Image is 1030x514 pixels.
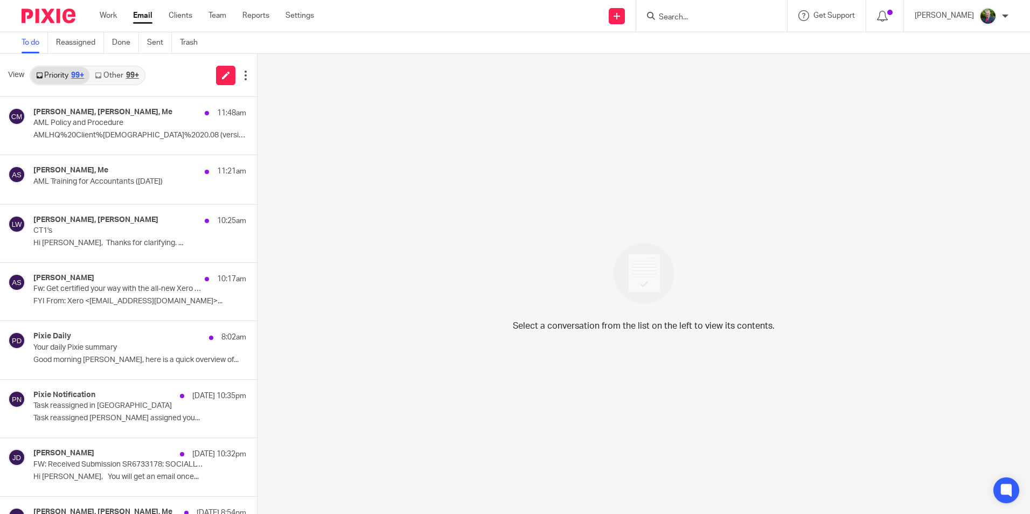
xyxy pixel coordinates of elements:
a: Other99+ [89,67,144,84]
p: 10:25am [217,216,246,226]
span: Get Support [813,12,855,19]
img: svg%3E [8,449,25,466]
img: download.png [979,8,997,25]
a: Done [112,32,139,53]
p: Task reassigned [PERSON_NAME] assigned you... [33,414,246,423]
p: 8:02am [221,332,246,343]
a: Clients [169,10,192,21]
h4: [PERSON_NAME], Me [33,166,108,175]
p: AML Policy and Procedure [33,119,204,128]
a: Priority99+ [31,67,89,84]
img: svg%3E [8,274,25,291]
p: 11:48am [217,108,246,119]
a: Settings [286,10,314,21]
h4: Pixie Notification [33,391,95,400]
p: 11:21am [217,166,246,177]
p: AML Training for Accountants ([DATE]) [33,177,204,186]
a: Reports [242,10,269,21]
a: Email [133,10,152,21]
p: FYI From: Xero <[EMAIL_ADDRESS][DOMAIN_NAME]>... [33,297,246,306]
h4: Pixie Daily [33,332,71,341]
p: AMLHQ%20Client%[DEMOGRAPHIC_DATA]%2020.08 (version... [33,131,246,140]
a: Reassigned [56,32,104,53]
p: [DATE] 10:35pm [192,391,246,401]
a: Sent [147,32,172,53]
a: Work [100,10,117,21]
p: Task reassigned in [GEOGRAPHIC_DATA] [33,401,204,411]
p: FW: Received Submission SR6733178: SOCIALLY DISTRIBUTED MEDIA LIMITED - Form B2: Change of Compan... [33,460,204,469]
img: svg%3E [8,108,25,125]
p: Hi [PERSON_NAME], You will get an email once... [33,473,246,482]
p: [DATE] 10:32pm [192,449,246,460]
div: 99+ [71,72,84,79]
a: Trash [180,32,206,53]
input: Search [658,13,755,23]
p: Hi [PERSON_NAME], Thanks for clarifying. ... [33,239,246,248]
img: svg%3E [8,332,25,349]
h4: [PERSON_NAME], [PERSON_NAME] [33,216,158,225]
img: svg%3E [8,391,25,408]
img: image [607,236,681,311]
h4: [PERSON_NAME] [33,274,94,283]
p: Your daily Pixie summary [33,343,204,352]
p: Fw: Get certified your way with the all-new Xero certification [33,284,204,294]
p: Good morning [PERSON_NAME], here is a quick overview of... [33,356,246,365]
img: svg%3E [8,166,25,183]
img: Pixie [22,9,75,23]
p: 10:17am [217,274,246,284]
p: Select a conversation from the list on the left to view its contents. [513,319,775,332]
span: View [8,70,24,81]
h4: [PERSON_NAME], [PERSON_NAME], Me [33,108,172,117]
h4: [PERSON_NAME] [33,449,94,458]
p: [PERSON_NAME] [915,10,974,21]
a: Team [208,10,226,21]
a: To do [22,32,48,53]
img: svg%3E [8,216,25,233]
div: 99+ [126,72,139,79]
p: CT1's [33,226,204,235]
